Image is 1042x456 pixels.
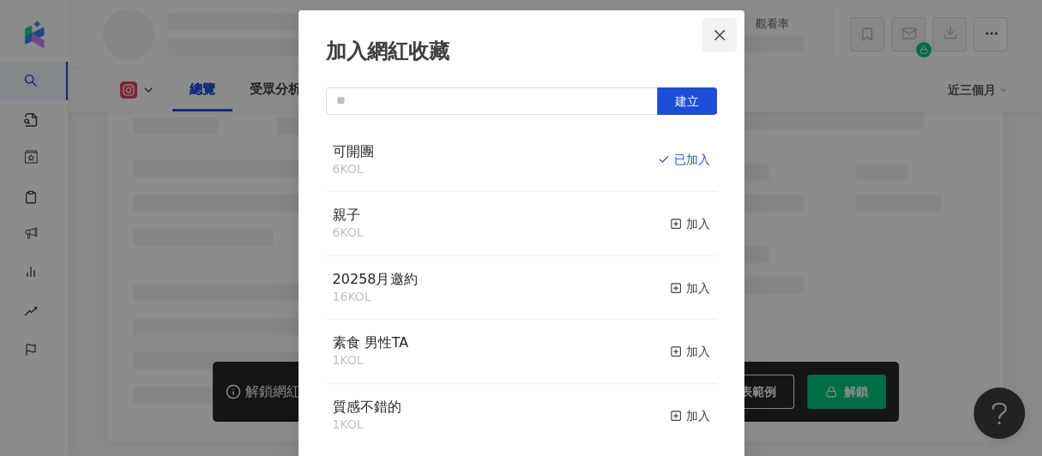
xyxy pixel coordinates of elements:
div: 1 KOL [333,352,409,369]
a: 親子 [333,208,360,222]
div: 加入 [670,342,710,361]
a: 質感不錯的 [333,400,401,414]
div: 1 KOL [333,417,401,434]
a: 可開團 [333,145,374,159]
button: 加入 [670,398,710,434]
button: 已加入 [658,142,710,178]
button: 建立 [657,87,717,115]
a: 20258月邀約 [333,273,418,286]
div: 6 KOL [333,161,374,178]
button: 加入 [670,206,710,242]
div: 加入 [670,406,710,425]
button: Close [702,18,737,52]
span: close [713,28,726,42]
div: 已加入 [658,150,710,169]
span: 20258月邀約 [333,271,418,287]
span: 可開團 [333,143,374,159]
span: 建立 [675,94,699,108]
span: 質感不錯的 [333,399,401,415]
button: 加入 [670,270,710,306]
div: 16 KOL [333,289,418,306]
div: 加入 [670,214,710,233]
div: 6 KOL [333,225,364,242]
span: 素食 男性TA [333,334,409,351]
div: 加入網紅收藏 [326,38,717,67]
div: 加入 [670,279,710,297]
button: 加入 [670,333,710,369]
a: 素食 男性TA [333,336,409,350]
span: 親子 [333,207,360,223]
